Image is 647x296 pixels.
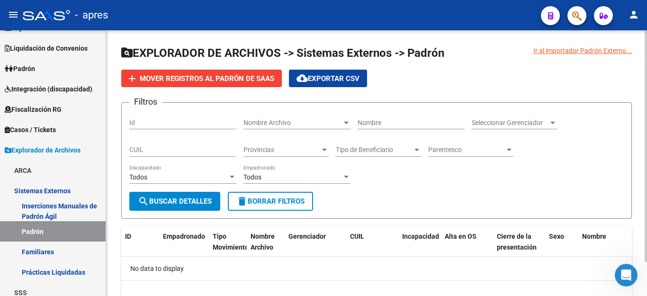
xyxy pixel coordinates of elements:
div: Le aparecerá un nuevo box de filtros que diga [PERSON_NAME] del titular y [MEDICAL_DATA] poner Ul... [15,66,148,131]
span: Padrón [5,63,35,74]
datatable-header-cell: ID [121,226,159,268]
button: Inicio [148,4,166,22]
span: EXPLORADOR DE ARCHIVOS -> Sistemas Externos -> Padrón [121,46,444,60]
mat-icon: menu [8,9,19,20]
button: Enviar un mensaje… [162,220,178,235]
button: Adjuntar un archivo [45,224,53,231]
button: Borrar Filtros [228,192,313,211]
button: Exportar CSV [289,70,367,87]
datatable-header-cell: Gerenciador [285,226,346,268]
h3: Filtros [129,95,162,108]
iframe: Intercom live chat [615,264,638,287]
span: Nombre Archivo [243,119,342,127]
button: Buscar Detalles [129,192,220,211]
span: Mover registros al PADRÓN de SAAS [140,74,274,83]
span: Cierre de la presentación [497,233,537,251]
datatable-header-cell: Incapacidad [398,226,441,268]
datatable-header-cell: Sexo [545,226,578,268]
span: Tipo Movimiento [213,233,249,251]
span: Nombre Archivo [251,233,275,251]
datatable-header-cell: Cierre de la presentación [493,226,545,268]
div: Le aparecerá un nuevo box de filtros que diga [PERSON_NAME] del titular y [MEDICAL_DATA] poner Ul... [8,61,155,137]
datatable-header-cell: Alta en OS [441,226,493,268]
textarea: Escribe un mensaje... [8,204,181,220]
span: Borrar Filtros [236,197,305,206]
mat-icon: search [138,196,149,207]
span: Explorador de Archivos [5,145,81,155]
h1: Fin [46,9,57,16]
datatable-header-cell: Empadronado [159,226,209,268]
div: Soporte dice… [8,200,182,240]
div: No data to display [121,257,632,280]
span: Gerenciador [288,233,326,240]
div: Cerrar [166,4,183,21]
button: go back [6,4,24,22]
mat-icon: delete [236,196,248,207]
button: Selector de emoji [15,224,22,231]
mat-icon: person [628,9,639,20]
a: [URL][DOMAIN_NAME] [36,27,109,34]
span: Buscar Detalles [138,197,212,206]
span: Fiscalización RG [5,104,62,115]
span: Tipo de Beneficiario [336,146,413,154]
span: Incapacidad [402,233,439,240]
mat-icon: cloud_download [297,72,308,84]
span: Exportar CSV [297,74,359,83]
button: Start recording [60,224,68,231]
span: Parentesco [428,146,505,154]
div: Soporte dice… [8,61,182,138]
span: Todos [243,173,261,181]
div: Allí le filtrará la información y genera un movimiento de baja masivo informable a la SSS [8,200,155,239]
span: Todos [129,173,147,181]
span: Empadronado [163,233,205,240]
span: Liquidación de Convenios [5,43,88,54]
span: Casos / Tickets [5,125,56,135]
img: Profile image for Fin [27,5,42,20]
span: Provincias [243,146,320,154]
span: Alta en OS [445,233,476,240]
span: - apres [75,5,108,26]
span: ID [125,233,131,240]
div: Ir al importador Padrón Externo... [533,45,632,56]
datatable-header-cell: Nombre [578,226,630,268]
button: Mover registros al PADRÓN de SAAS [121,70,282,87]
span: Nombre [582,233,606,240]
span: CUIL [350,233,364,240]
datatable-header-cell: Tipo Movimiento [209,226,247,268]
datatable-header-cell: Nombre Archivo [247,226,285,268]
span: Integración (discapacidad) [5,84,92,94]
mat-icon: add [126,73,138,84]
span: Seleccionar Gerenciador [472,119,548,127]
datatable-header-cell: CUIL [346,226,398,268]
span: Sexo [549,233,564,240]
button: Selector de gif [30,224,37,231]
div: Soporte dice… [8,138,182,199]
